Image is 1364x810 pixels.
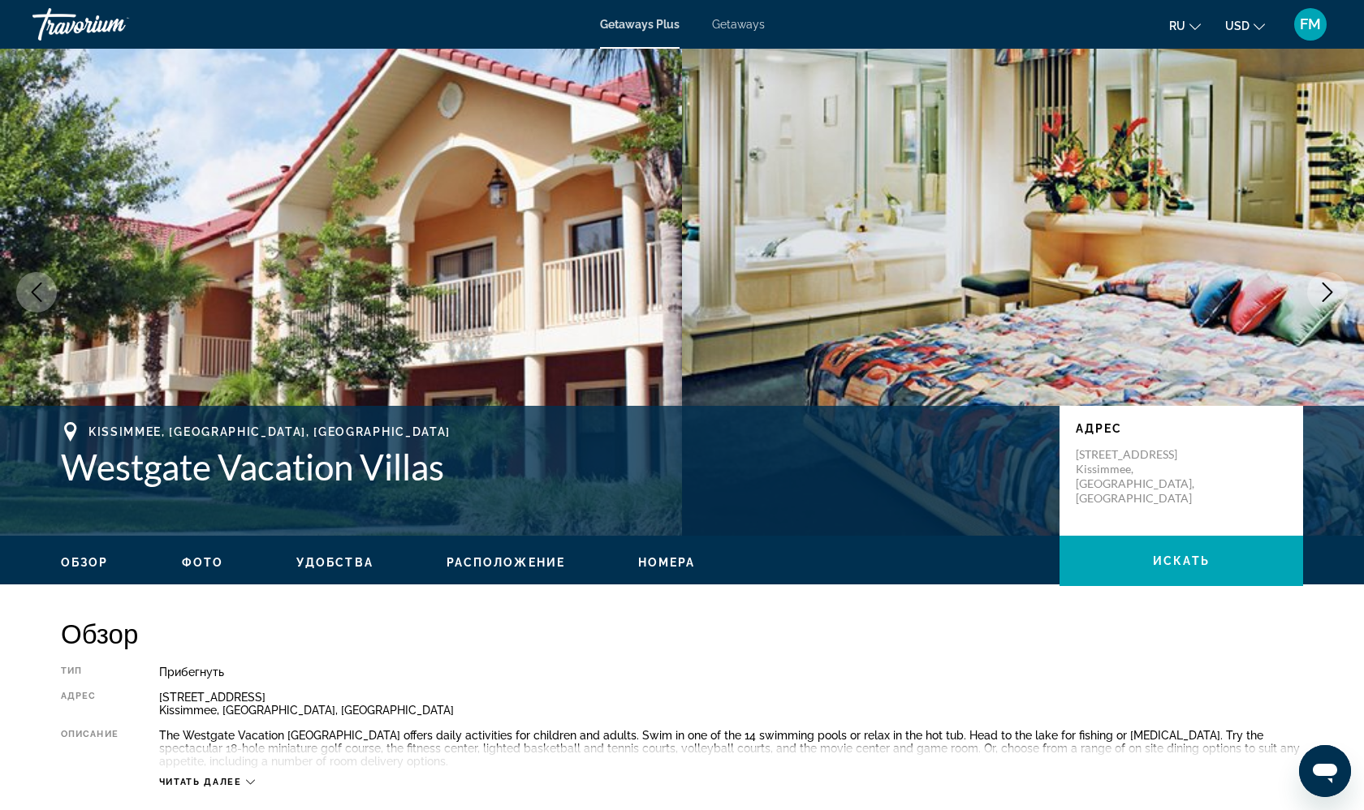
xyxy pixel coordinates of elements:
[61,666,119,679] div: Тип
[61,617,1303,649] h2: Обзор
[159,666,1303,679] div: Прибегнуть
[61,446,1043,488] h1: Westgate Vacation Villas
[712,18,765,31] a: Getaways
[61,691,119,717] div: Адрес
[1153,554,1210,567] span: искать
[16,272,57,312] button: Previous image
[182,555,223,570] button: Фото
[1060,536,1303,586] button: искать
[159,691,1303,717] div: [STREET_ADDRESS] Kissimmee, [GEOGRAPHIC_DATA], [GEOGRAPHIC_DATA]
[159,729,1303,768] div: The Westgate Vacation [GEOGRAPHIC_DATA] offers daily activities for children and adults. Swim in ...
[638,555,696,570] button: Номера
[88,425,451,438] span: Kissimmee, [GEOGRAPHIC_DATA], [GEOGRAPHIC_DATA]
[1225,14,1265,37] button: Change currency
[1307,272,1348,312] button: Next image
[159,777,242,787] span: Читать далее
[61,555,109,570] button: Обзор
[32,3,195,45] a: Travorium
[1076,422,1287,435] p: Адрес
[1225,19,1250,32] span: USD
[1169,14,1201,37] button: Change language
[182,556,223,569] span: Фото
[638,556,696,569] span: Номера
[600,18,680,31] a: Getaways Plus
[61,729,119,768] div: Описание
[1300,16,1321,32] span: FM
[296,556,373,569] span: Удобства
[447,556,565,569] span: Расположение
[1289,7,1332,41] button: User Menu
[61,556,109,569] span: Обзор
[447,555,565,570] button: Расположение
[296,555,373,570] button: Удобства
[1076,447,1206,506] p: [STREET_ADDRESS] Kissimmee, [GEOGRAPHIC_DATA], [GEOGRAPHIC_DATA]
[1299,745,1351,797] iframe: Bouton de lancement de la fenêtre de messagerie
[159,776,255,788] button: Читать далее
[1169,19,1185,32] span: ru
